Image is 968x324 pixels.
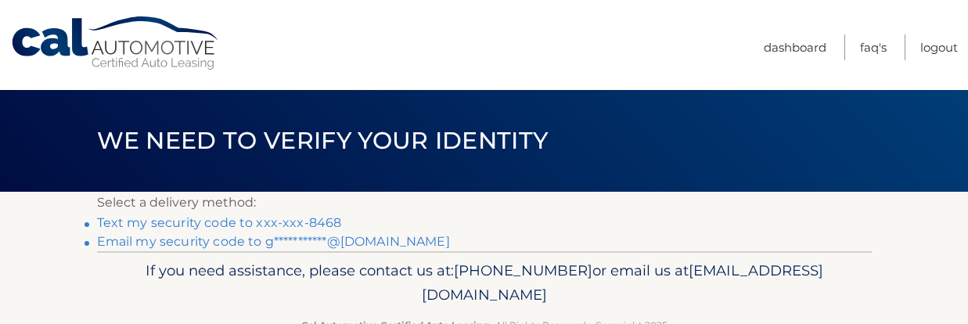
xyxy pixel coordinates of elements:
span: We need to verify your identity [97,126,549,155]
a: FAQ's [860,34,887,60]
a: Logout [920,34,958,60]
a: Dashboard [764,34,826,60]
span: [PHONE_NUMBER] [454,261,592,279]
p: If you need assistance, please contact us at: or email us at [107,258,862,308]
p: Select a delivery method: [97,192,872,214]
a: Text my security code to xxx-xxx-8468 [97,215,342,230]
a: Cal Automotive [10,16,221,71]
